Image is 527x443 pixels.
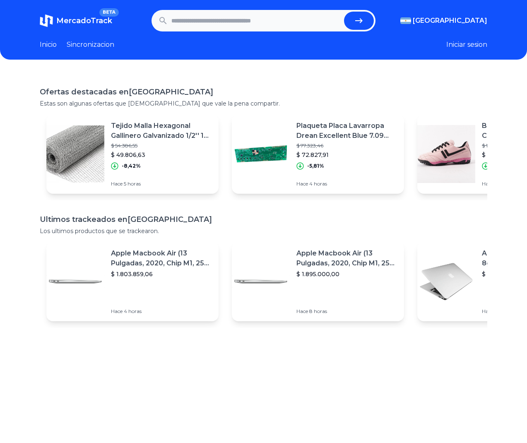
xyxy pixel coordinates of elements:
img: Featured image [46,125,104,183]
img: MercadoTrack [40,14,53,27]
a: Featured imageTejido Malla Hexagonal Gallinero Galvanizado 1/2'' 1m X 10m$ 54.386,55$ 49.806,63-8... [46,114,219,194]
p: $ 72.827,91 [296,151,397,159]
button: Iniciar sesion [446,40,487,50]
h1: Ofertas destacadas en [GEOGRAPHIC_DATA] [40,86,487,98]
p: Hace 4 horas [296,181,397,187]
a: Inicio [40,40,57,50]
span: BETA [99,8,119,17]
p: -5,81% [307,163,324,169]
span: [GEOGRAPHIC_DATA] [413,16,487,26]
p: Plaqueta Placa Lavarropa Drean Excellent Blue 7.09 Fase 1 [296,121,397,141]
p: $ 49.806,63 [111,151,212,159]
p: Los ultimos productos que se trackearon. [40,227,487,235]
p: Estas son algunas ofertas que [DEMOGRAPHIC_DATA] que vale la pena compartir. [40,99,487,108]
img: Featured image [417,253,475,311]
p: Hace 8 horas [296,308,397,315]
img: Featured image [232,253,290,311]
h1: Ultimos trackeados en [GEOGRAPHIC_DATA] [40,214,487,225]
p: -8,42% [122,163,141,169]
img: Featured image [46,253,104,311]
p: $ 54.386,55 [111,142,212,149]
p: $ 77.323,46 [296,142,397,149]
a: Sincronizacion [67,40,114,50]
p: Apple Macbook Air (13 Pulgadas, 2020, Chip M1, 256 Gb De Ssd, 8 Gb De Ram) - Plata [111,248,212,268]
p: $ 1.895.000,00 [296,270,397,278]
a: Featured imageApple Macbook Air (13 Pulgadas, 2020, Chip M1, 256 Gb De Ssd, 8 Gb De Ram) - Plata$... [46,242,219,321]
button: [GEOGRAPHIC_DATA] [400,16,487,26]
a: Featured imagePlaqueta Placa Lavarropa Drean Excellent Blue 7.09 Fase 1$ 77.323,46$ 72.827,91-5,8... [232,114,404,194]
p: Apple Macbook Air (13 Pulgadas, 2020, Chip M1, 256 Gb De Ssd, 8 Gb De Ram) - Plata [296,248,397,268]
span: MercadoTrack [56,16,112,25]
p: Hace 5 horas [111,181,212,187]
p: Tejido Malla Hexagonal Gallinero Galvanizado 1/2'' 1m X 10m [111,121,212,141]
img: Argentina [400,17,411,24]
p: $ 1.803.859,06 [111,270,212,278]
a: MercadoTrackBETA [40,14,112,27]
a: Featured imageApple Macbook Air (13 Pulgadas, 2020, Chip M1, 256 Gb De Ssd, 8 Gb De Ram) - Plata$... [232,242,404,321]
p: Hace 4 horas [111,308,212,315]
img: Featured image [417,125,475,183]
img: Featured image [232,125,290,183]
